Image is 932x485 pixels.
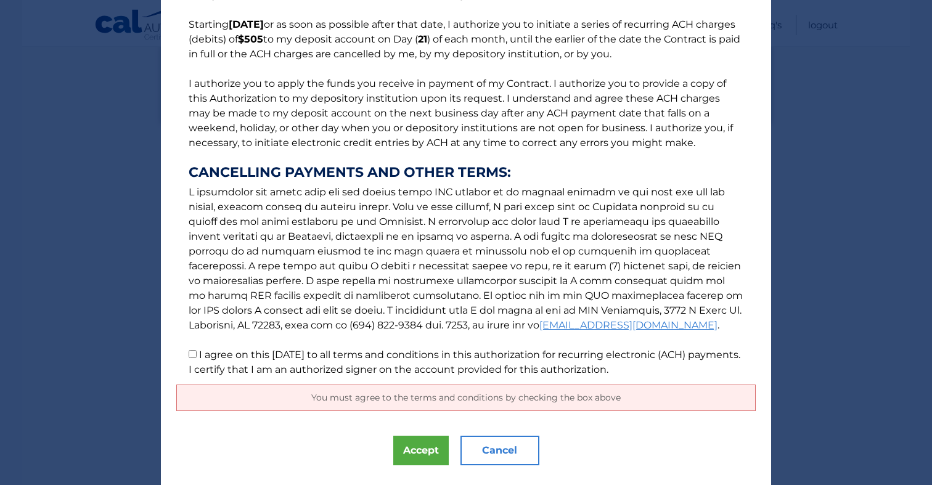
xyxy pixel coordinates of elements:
button: Cancel [460,436,539,465]
b: $505 [238,33,263,45]
label: I agree on this [DATE] to all terms and conditions in this authorization for recurring electronic... [189,349,740,375]
b: 21 [418,33,427,45]
b: [DATE] [229,18,264,30]
strong: CANCELLING PAYMENTS AND OTHER TERMS: [189,165,743,180]
button: Accept [393,436,449,465]
a: [EMAIL_ADDRESS][DOMAIN_NAME] [539,319,717,331]
span: You must agree to the terms and conditions by checking the box above [311,392,621,403]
